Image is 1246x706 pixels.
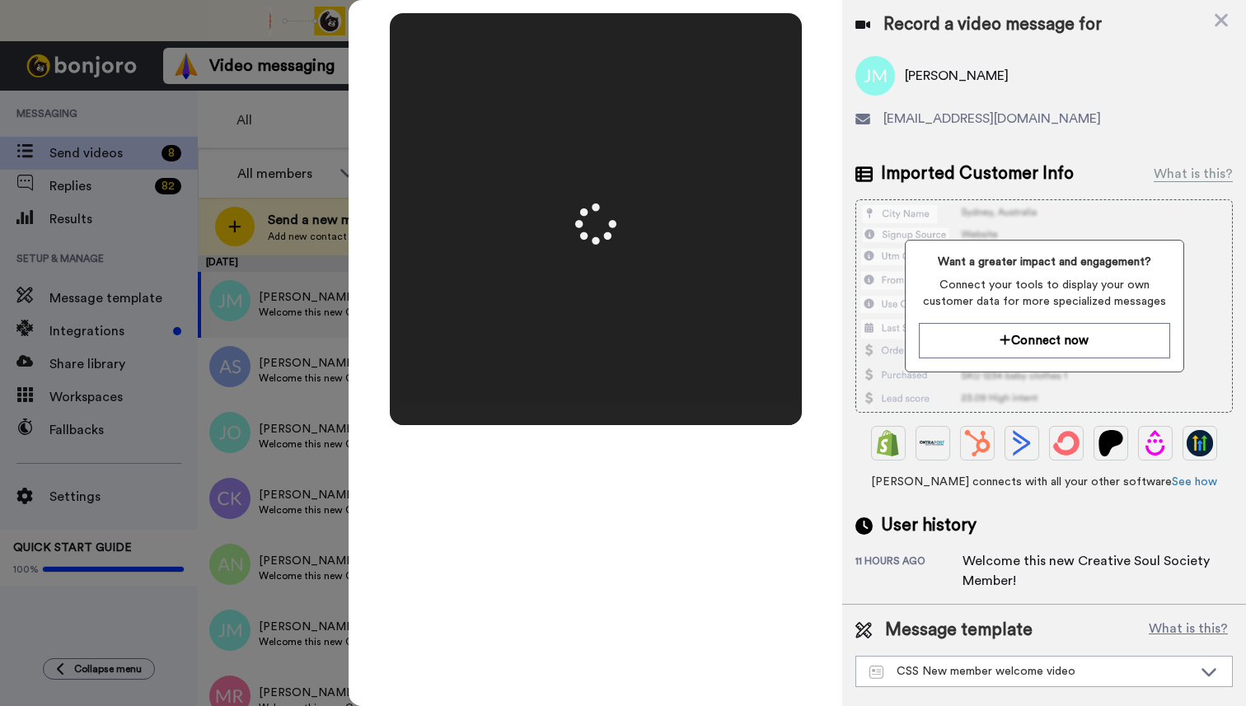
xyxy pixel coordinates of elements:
img: ActiveCampaign [1009,430,1035,456]
img: GoHighLevel [1187,430,1213,456]
img: Shopify [875,430,902,456]
button: Connect now [919,323,1170,358]
div: Welcome this new Creative Soul Society Member! [963,551,1226,591]
img: Hubspot [964,430,991,456]
div: 11 hours ago [855,554,963,591]
img: Ontraport [920,430,946,456]
img: ConvertKit [1053,430,1080,456]
span: [PERSON_NAME] connects with all your other software [855,474,1233,490]
img: Drip [1142,430,1169,456]
a: See how [1172,476,1217,488]
span: Imported Customer Info [881,161,1074,186]
img: Patreon [1098,430,1124,456]
span: Message template [885,618,1033,643]
button: What is this? [1144,618,1233,643]
img: Message-temps.svg [869,666,883,679]
div: CSS New member welcome video [869,663,1192,680]
span: Connect your tools to display your own customer data for more specialized messages [919,277,1170,310]
div: What is this? [1154,164,1233,184]
span: Want a greater impact and engagement? [919,254,1170,270]
span: User history [881,513,977,538]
